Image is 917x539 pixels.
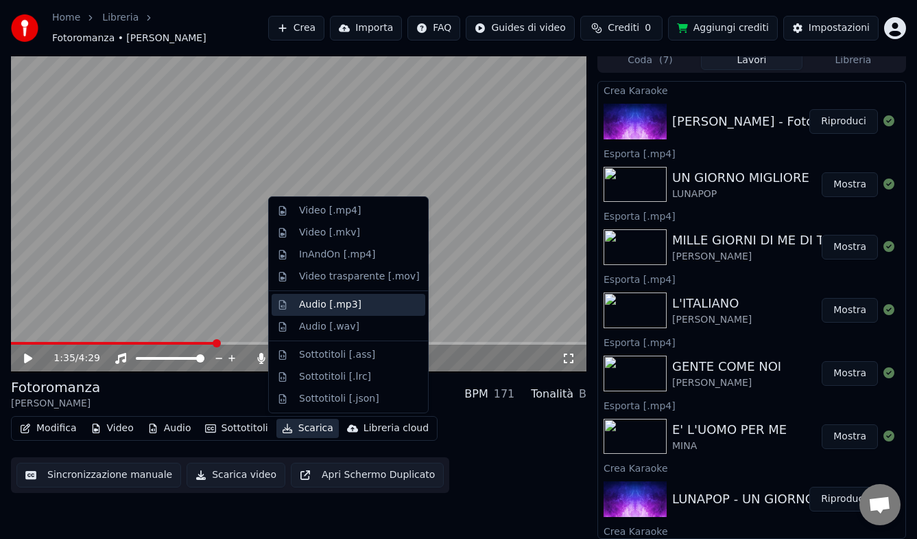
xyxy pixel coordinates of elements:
[672,313,752,327] div: [PERSON_NAME]
[299,348,375,362] div: Sottotitoli [.ass]
[599,50,701,70] button: Coda
[531,386,573,402] div: Tonalità
[299,392,379,406] div: Sottotitoli [.json]
[142,419,197,438] button: Audio
[659,54,673,67] span: ( 7 )
[598,459,905,476] div: Crea Karaoke
[672,112,868,131] div: [PERSON_NAME] - Fotoromanza
[79,352,100,365] span: 4:29
[859,484,901,525] div: Aprire la chat
[299,270,420,284] div: Video trasparente [.mov]
[16,463,181,488] button: Sincronizzazione manuale
[672,187,809,201] div: LUNAPOP
[276,419,339,438] button: Scarica
[598,271,905,287] div: Esporta [.mp4]
[672,439,787,453] div: MINA
[299,298,361,312] div: Audio [.mp3]
[608,21,639,35] span: Crediti
[598,82,905,98] div: Crea Karaoke
[291,463,444,488] button: Apri Schermo Duplicato
[598,334,905,350] div: Esporta [.mp4]
[672,294,752,313] div: L'ITALIANO
[299,248,376,262] div: InAndOn [.mp4]
[14,419,82,438] button: Modifica
[200,419,274,438] button: Sottotitoli
[299,320,359,334] div: Audio [.wav]
[102,11,139,25] a: Libreria
[364,422,429,435] div: Libreria cloud
[11,14,38,42] img: youka
[407,16,460,41] button: FAQ
[85,419,139,438] button: Video
[464,386,488,402] div: BPM
[701,50,802,70] button: Lavori
[466,16,574,41] button: Guides di video
[52,11,80,25] a: Home
[822,172,878,197] button: Mostra
[598,397,905,413] div: Esporta [.mp4]
[598,207,905,224] div: Esporta [.mp4]
[53,352,86,365] div: /
[822,361,878,386] button: Mostra
[187,463,285,488] button: Scarica video
[822,298,878,323] button: Mostra
[645,21,651,35] span: 0
[53,352,75,365] span: 1:35
[822,235,878,260] button: Mostra
[299,204,361,218] div: Video [.mp4]
[672,376,781,390] div: [PERSON_NAME]
[809,21,870,35] div: Impostazioni
[822,424,878,449] button: Mostra
[299,370,371,384] div: Sottotitoli [.lrc]
[809,109,878,134] button: Riproduci
[672,357,781,376] div: GENTE COME NOI
[494,386,515,402] div: 171
[598,523,905,539] div: Crea Karaoke
[672,420,787,439] div: E' L'UOMO PER ME
[672,168,809,187] div: UN GIORNO MIGLIORE
[579,386,586,402] div: B
[598,145,905,161] div: Esporta [.mp4]
[802,50,904,70] button: Libreria
[783,16,879,41] button: Impostazioni
[11,378,100,397] div: Fotoromanza
[268,16,324,41] button: Crea
[580,16,663,41] button: Crediti0
[809,487,878,512] button: Riproduci
[672,490,879,509] div: LUNAPOP - UN GIORNO MIGLIORE
[668,16,778,41] button: Aggiungi crediti
[52,11,268,45] nav: breadcrumb
[672,231,832,250] div: MILLE GIORNI DI ME DI TE
[330,16,402,41] button: Importa
[672,250,832,264] div: [PERSON_NAME]
[299,226,360,240] div: Video [.mkv]
[11,397,100,411] div: [PERSON_NAME]
[52,32,206,45] span: Fotoromanza • [PERSON_NAME]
